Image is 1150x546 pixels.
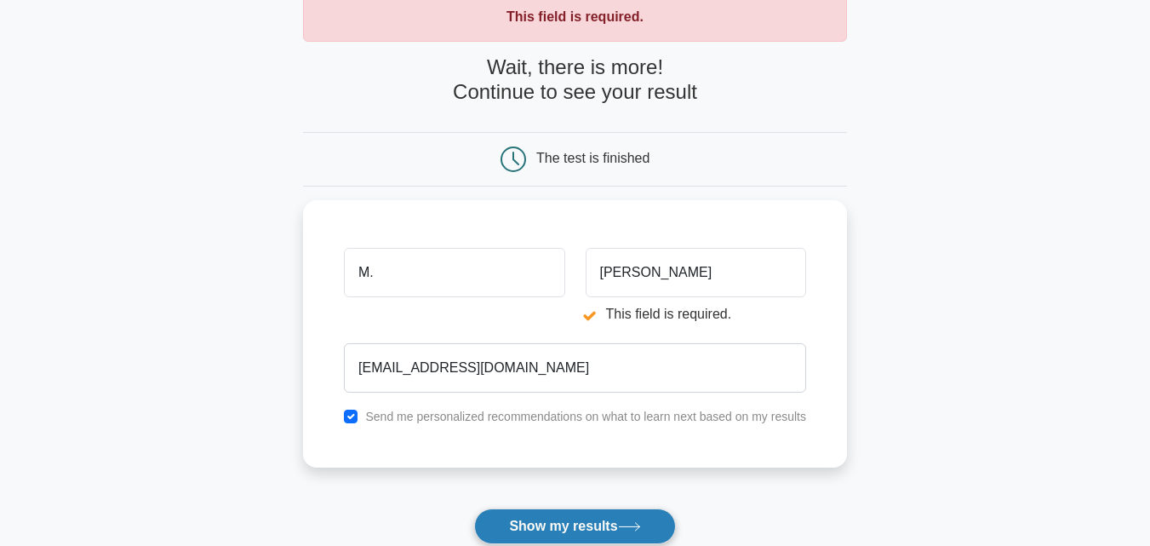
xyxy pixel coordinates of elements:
li: This field is required. [586,304,806,325]
input: Email [344,343,806,393]
label: Send me personalized recommendations on what to learn next based on my results [365,410,806,423]
button: Show my results [474,509,675,544]
strong: This field is required. [506,9,644,24]
input: Last name [586,248,806,297]
input: First name [344,248,564,297]
h4: Wait, there is more! Continue to see your result [303,55,847,105]
div: The test is finished [536,151,649,165]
